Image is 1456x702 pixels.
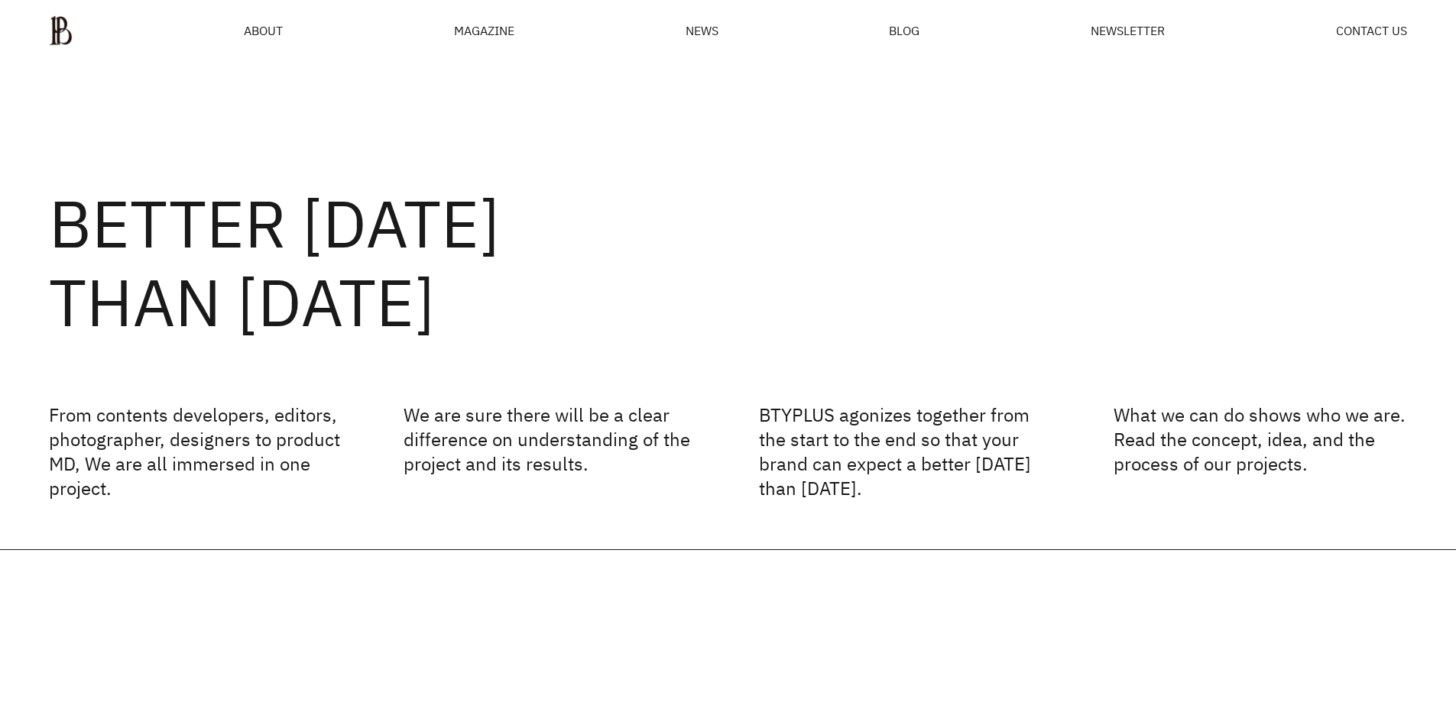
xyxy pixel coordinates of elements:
p: We are sure there will be a clear difference on understanding of the project and its results. [404,403,697,500]
p: BTYPLUS agonizes together from the start to the end so that your brand can expect a better [DATE]... [759,403,1052,500]
div: MAGAZINE [454,24,514,37]
a: NEWSLETTER [1091,24,1165,37]
a: NEWS [686,24,718,37]
p: From contents developers, editors, photographer, designers to product MD, We are all immersed in ... [49,403,342,500]
h2: BETTER [DATE] THAN [DATE] [49,184,1407,341]
p: What we can do shows who we are. Read the concept, idea, and the process of our projects. [1114,403,1407,500]
a: CONTACT US [1336,24,1407,37]
img: ba379d5522eb3.png [49,15,73,46]
a: BLOG [889,24,919,37]
a: ABOUT [244,24,283,37]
